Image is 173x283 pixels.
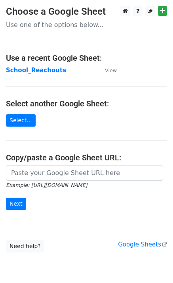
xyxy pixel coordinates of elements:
[6,153,167,162] h4: Copy/paste a Google Sheet URL:
[6,198,26,210] input: Next
[97,67,117,74] a: View
[6,21,167,29] p: Use one of the options below...
[6,6,167,17] h3: Choose a Google Sheet
[6,67,66,74] a: School_Reachouts
[6,240,44,252] a: Need help?
[6,182,87,188] small: Example: [URL][DOMAIN_NAME]
[6,114,36,127] a: Select...
[118,241,167,248] a: Google Sheets
[6,166,163,181] input: Paste your Google Sheet URL here
[6,99,167,108] h4: Select another Google Sheet:
[6,53,167,63] h4: Use a recent Google Sheet:
[105,67,117,73] small: View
